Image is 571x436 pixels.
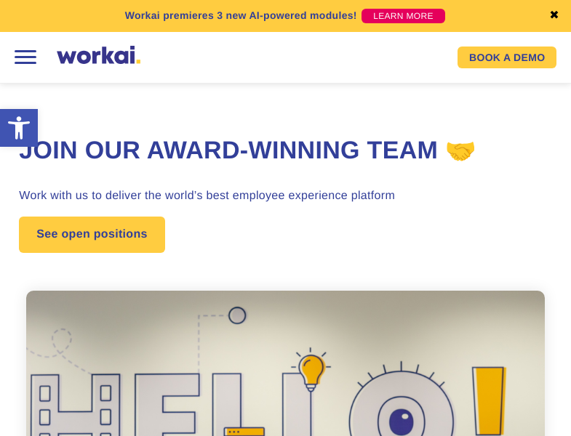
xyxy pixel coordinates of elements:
[19,187,551,205] h3: Work with us to deliver the world’s best employee experience platform
[362,9,445,23] a: LEARN MORE
[19,217,164,253] a: See open positions
[19,134,551,168] h1: Join our award-winning team 🤝
[125,8,357,23] p: Workai premieres 3 new AI-powered modules!
[549,10,559,22] a: ✖
[458,47,556,68] a: BOOK A DEMO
